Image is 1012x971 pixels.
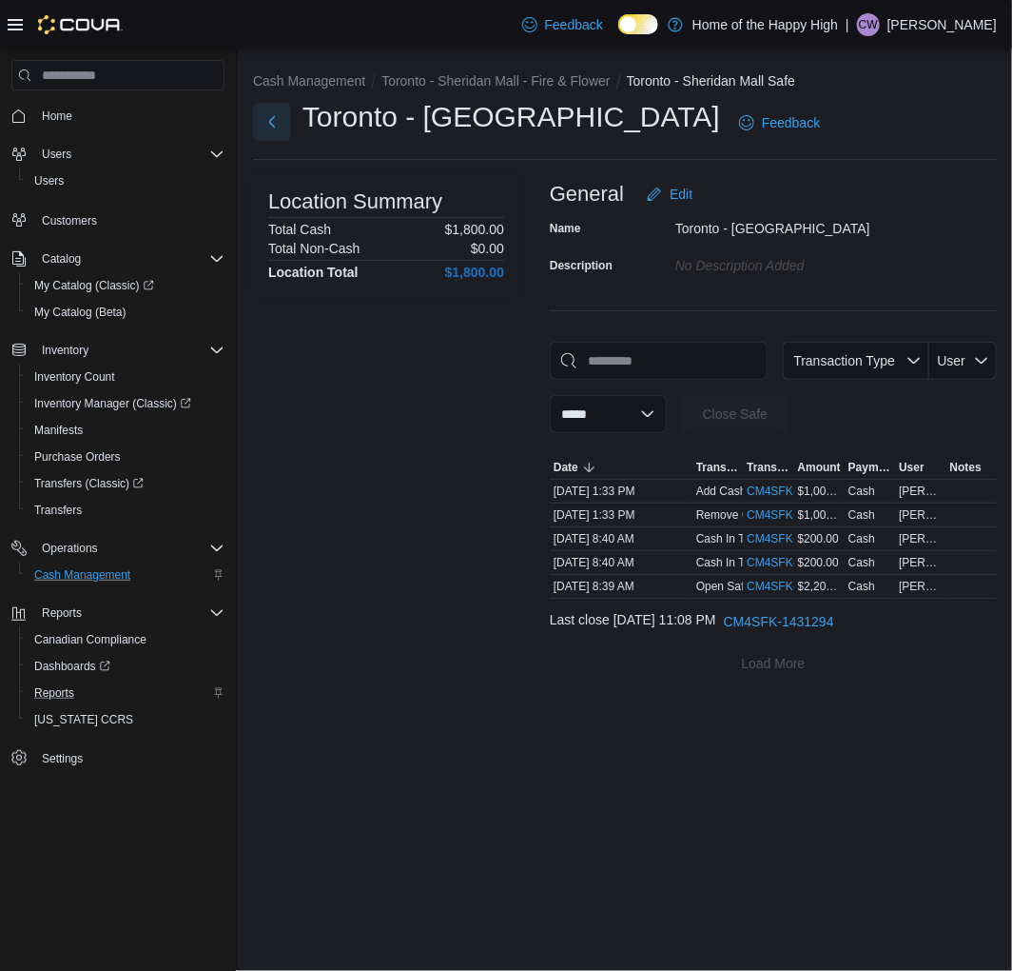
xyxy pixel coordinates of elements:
[42,751,83,766] span: Settings
[19,626,232,653] button: Canadian Compliance
[42,343,88,358] span: Inventory
[845,456,895,479] button: Payment Methods
[27,655,118,678] a: Dashboards
[19,562,232,588] button: Cash Management
[19,653,232,680] a: Dashboards
[550,258,613,273] label: Description
[34,208,224,231] span: Customers
[34,105,80,128] a: Home
[34,369,115,385] span: Inventory Count
[550,504,692,526] div: [DATE] 1:33 PM
[4,206,232,233] button: Customers
[899,484,942,499] span: [PERSON_NAME] [DEMOGRAPHIC_DATA][PERSON_NAME]
[19,390,232,417] a: Inventory Manager (Classic)
[4,337,232,364] button: Inventory
[550,644,997,683] button: Load More
[27,446,224,468] span: Purchase Orders
[798,484,841,499] span: $1,000.00
[268,222,331,237] h6: Total Cash
[34,278,154,293] span: My Catalog (Classic)
[696,555,878,570] p: Cash In To Drawer (Cash Drawer 1)
[848,484,875,499] div: Cash
[19,168,232,194] button: Users
[253,103,291,141] button: Next
[268,265,359,280] h4: Location Total
[550,480,692,503] div: [DATE] 1:33 PM
[268,241,360,256] h6: Total Non-Cash
[950,460,982,475] span: Notes
[445,222,504,237] p: $1,800.00
[27,366,224,388] span: Inventory Count
[34,632,146,647] span: Canadian Compliance
[4,600,232,626] button: Reports
[846,13,849,36] p: |
[19,417,232,444] button: Manifests
[675,213,930,236] div: Toronto - [GEOGRAPHIC_DATA]
[27,499,224,522] span: Transfers
[445,265,504,280] h4: $1,800.00
[27,564,224,586] span: Cash Management
[34,476,144,491] span: Transfers (Classic)
[747,507,856,523] a: CM4SFK-1432025External link
[550,221,581,236] label: Name
[848,460,891,475] span: Payment Methods
[34,104,224,128] span: Home
[27,366,123,388] a: Inventory Count
[899,555,942,570] span: [PERSON_NAME] [DEMOGRAPHIC_DATA][PERSON_NAME]
[27,446,128,468] a: Purchase Orders
[899,531,942,546] span: [PERSON_NAME] [DEMOGRAPHIC_DATA][PERSON_NAME]
[794,456,845,479] button: Amount
[27,274,162,297] a: My Catalog (Classic)
[27,655,224,678] span: Dashboards
[793,353,895,368] span: Transaction Type
[618,34,619,35] span: Dark Mode
[34,396,191,411] span: Inventory Manager (Classic)
[42,605,82,621] span: Reports
[798,507,841,523] span: $1,000.00
[253,73,365,89] button: Cash Management
[42,541,98,556] span: Operations
[34,712,133,727] span: [US_STATE] CCRS
[38,15,123,34] img: Cova
[682,395,788,433] button: Close Safe
[731,104,827,142] a: Feedback
[34,209,105,232] a: Customers
[253,71,997,94] nav: An example of EuiBreadcrumbs
[4,246,232,272] button: Catalog
[34,537,224,560] span: Operations
[515,6,611,44] a: Feedback
[848,555,875,570] div: Cash
[946,456,997,479] button: Notes
[34,339,224,362] span: Inventory
[670,185,692,204] span: Edit
[19,497,232,524] button: Transfers
[899,507,942,523] span: [PERSON_NAME] [DEMOGRAPHIC_DATA][PERSON_NAME]
[471,241,504,256] p: $0.00
[747,531,856,546] a: CM4SFK-1431679External link
[27,628,154,651] a: Canadian Compliance
[4,744,232,772] button: Settings
[34,143,79,166] button: Users
[747,484,856,499] a: CM4SFK-1432026External link
[27,472,151,495] a: Transfers (Classic)
[42,109,72,124] span: Home
[19,444,232,470] button: Purchase Orders
[27,564,138,586] a: Cash Management
[42,213,97,228] span: Customers
[783,342,929,380] button: Transaction Type
[747,555,856,570] a: CM4SFK-1431677External link
[27,169,224,192] span: Users
[34,173,64,188] span: Users
[696,484,747,499] p: Add Cash
[692,13,838,36] p: Home of the Happy High
[19,272,232,299] a: My Catalog (Classic)
[27,392,224,415] span: Inventory Manager (Classic)
[34,339,96,362] button: Inventory
[27,169,71,192] a: Users
[747,579,856,594] a: CM4SFK-1431676External link
[550,456,692,479] button: Date
[381,73,610,89] button: Toronto - Sheridan Mall - Fire & Flower
[716,603,842,641] button: CM4SFK-1431294
[703,405,768,424] span: Close Safe
[848,507,875,523] div: Cash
